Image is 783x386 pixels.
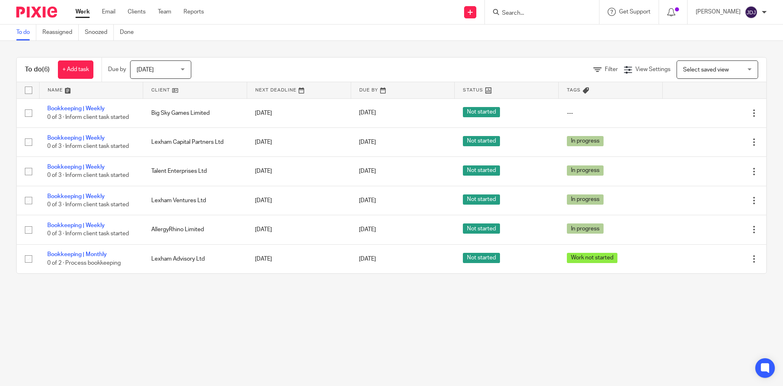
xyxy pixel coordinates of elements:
a: + Add task [58,60,93,79]
span: Not started [463,223,500,234]
span: 0 of 3 · Inform client task started [47,114,129,120]
span: [DATE] [359,256,376,262]
div: --- [567,109,655,117]
td: Lexham Advisory Ltd [143,244,247,273]
td: Lexham Capital Partners Ltd [143,127,247,156]
a: Work [75,8,90,16]
span: [DATE] [359,198,376,203]
span: [DATE] [359,168,376,174]
a: Email [102,8,115,16]
span: Filter [605,67,618,72]
td: AllergyRhino Limited [143,215,247,244]
a: Bookkeeping | Weekly [47,135,105,141]
td: Lexham Ventures Ltd [143,186,247,215]
span: In progress [567,194,604,205]
span: 0 of 3 · Inform client task started [47,202,129,208]
span: View Settings [635,67,670,72]
span: Not started [463,253,500,263]
a: Team [158,8,171,16]
a: Reports [184,8,204,16]
p: Due by [108,65,126,74]
span: 0 of 2 · Process bookkeeping [47,260,121,266]
a: Done [120,25,140,40]
a: Snoozed [85,25,114,40]
span: [DATE] [359,110,376,116]
img: Pixie [16,7,57,18]
input: Search [501,10,575,17]
span: In progress [567,136,604,146]
a: Clients [128,8,146,16]
a: Bookkeeping | Monthly [47,252,107,257]
td: [DATE] [247,244,351,273]
span: [DATE] [359,227,376,232]
span: Not started [463,107,500,117]
span: 0 of 3 · Inform client task started [47,173,129,178]
span: 0 of 3 · Inform client task started [47,143,129,149]
span: [DATE] [137,67,154,73]
span: (6) [42,66,50,73]
span: Work not started [567,253,617,263]
a: Bookkeeping | Weekly [47,223,105,228]
span: Not started [463,165,500,176]
td: [DATE] [247,98,351,127]
td: Talent Enterprises Ltd [143,157,247,186]
td: [DATE] [247,215,351,244]
span: Not started [463,194,500,205]
a: To do [16,25,36,40]
a: Bookkeeping | Weekly [47,164,105,170]
img: svg%3E [745,6,758,19]
a: Bookkeeping | Weekly [47,194,105,199]
span: Select saved view [683,67,729,73]
span: Not started [463,136,500,146]
td: Big Sky Games Limited [143,98,247,127]
span: In progress [567,165,604,176]
span: Tags [567,88,581,92]
span: [DATE] [359,139,376,145]
td: [DATE] [247,186,351,215]
h1: To do [25,65,50,74]
td: [DATE] [247,127,351,156]
p: [PERSON_NAME] [696,8,741,16]
span: In progress [567,223,604,234]
span: Get Support [619,9,650,15]
a: Bookkeeping | Weekly [47,106,105,112]
td: [DATE] [247,157,351,186]
a: Reassigned [42,25,79,40]
span: 0 of 3 · Inform client task started [47,231,129,237]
